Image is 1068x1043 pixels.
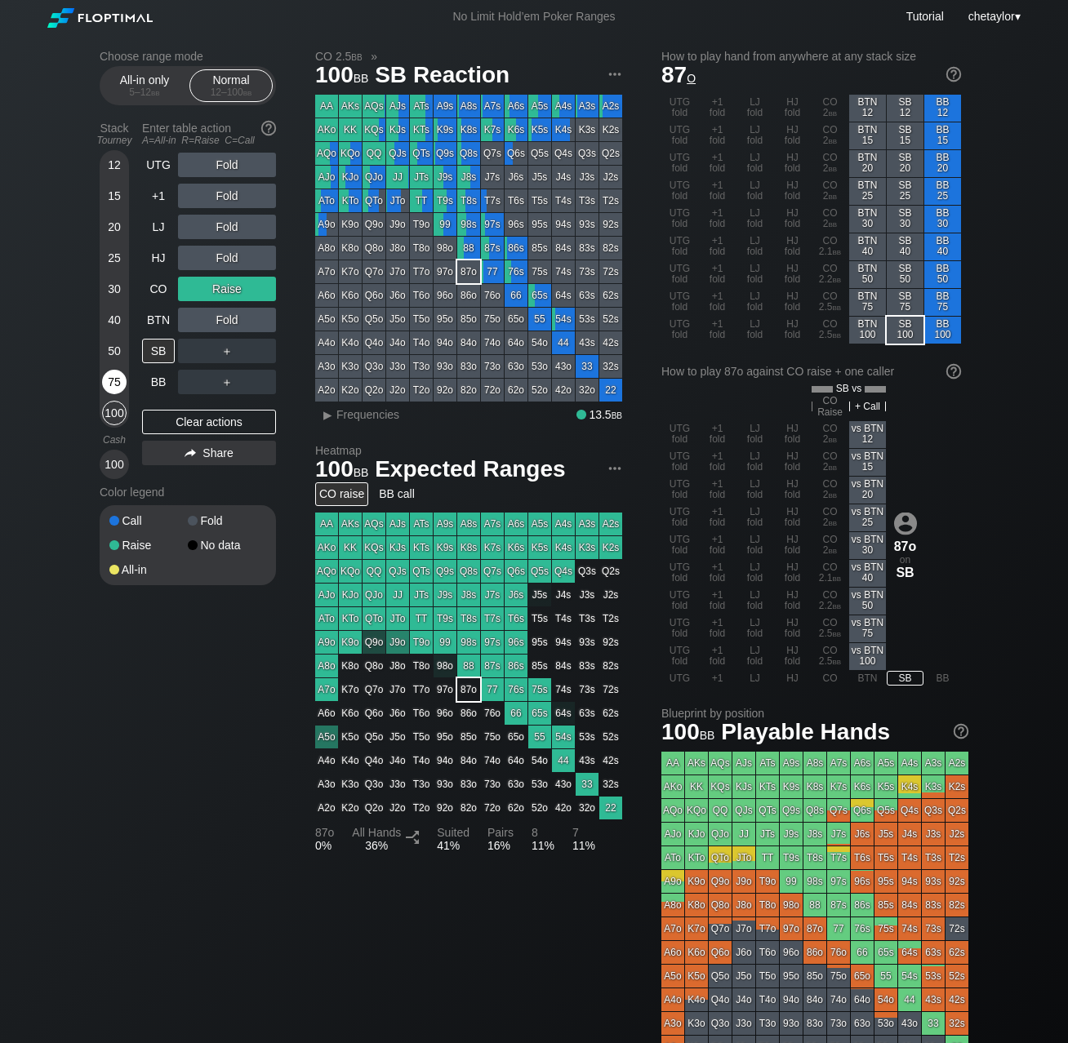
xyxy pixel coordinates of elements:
[410,260,433,283] div: T7o
[142,246,175,270] div: HJ
[576,142,599,165] div: Q3s
[576,331,599,354] div: 43s
[457,331,480,354] div: 84o
[945,65,963,83] img: help.32db89a4.svg
[552,237,575,260] div: 84s
[178,215,276,239] div: Fold
[774,289,811,316] div: HJ fold
[315,189,338,212] div: ATo
[339,95,362,118] div: AKs
[339,213,362,236] div: K9o
[829,218,838,229] span: bb
[315,284,338,307] div: A6o
[339,260,362,283] div: K7o
[887,206,923,233] div: SB 30
[576,213,599,236] div: 93s
[243,87,252,98] span: bb
[363,284,385,307] div: Q6o
[599,331,622,354] div: 42s
[505,95,527,118] div: A6s
[315,331,338,354] div: A4o
[363,213,385,236] div: Q9o
[606,65,624,83] img: ellipsis.fd386fe8.svg
[736,95,773,122] div: LJ fold
[434,189,456,212] div: T9s
[110,87,179,98] div: 5 – 12
[428,10,639,27] div: No Limit Hold’em Poker Ranges
[528,166,551,189] div: J5s
[849,178,886,205] div: BTN 25
[849,233,886,260] div: BTN 40
[93,115,136,153] div: Stack
[849,150,886,177] div: BTN 20
[315,237,338,260] div: A8o
[386,118,409,141] div: KJs
[339,331,362,354] div: K4o
[505,260,527,283] div: 76s
[410,213,433,236] div: T9o
[661,317,698,344] div: UTG fold
[576,189,599,212] div: T3s
[109,539,188,551] div: Raise
[434,237,456,260] div: 98o
[505,355,527,378] div: 63o
[812,150,848,177] div: CO 2
[699,150,736,177] div: +1 fold
[481,331,504,354] div: 74o
[736,233,773,260] div: LJ fold
[363,50,386,63] span: »
[924,261,961,288] div: BB 50
[188,515,266,526] div: Fold
[363,331,385,354] div: Q4o
[363,95,385,118] div: AQs
[410,237,433,260] div: T8o
[812,317,848,344] div: CO 2.5
[661,178,698,205] div: UTG fold
[661,233,698,260] div: UTG fold
[599,118,622,141] div: K2s
[812,206,848,233] div: CO 2
[887,261,923,288] div: SB 50
[481,355,504,378] div: 73o
[434,355,456,378] div: 93o
[505,166,527,189] div: J6s
[102,153,127,177] div: 12
[410,308,433,331] div: T5o
[315,355,338,378] div: A3o
[406,831,419,844] img: Split arrow icon
[410,118,433,141] div: KTs
[887,95,923,122] div: SB 12
[699,178,736,205] div: +1 fold
[661,206,698,233] div: UTG fold
[829,190,838,202] span: bb
[528,237,551,260] div: 85s
[386,142,409,165] div: QJs
[812,233,848,260] div: CO 2.1
[736,317,773,344] div: LJ fold
[894,512,917,535] img: icon-avatar.b40e07d9.svg
[576,166,599,189] div: J3s
[481,189,504,212] div: T7s
[887,317,923,344] div: SB 100
[481,260,504,283] div: 77
[339,308,362,331] div: K5o
[363,260,385,283] div: Q7o
[93,135,136,146] div: Tourney
[812,289,848,316] div: CO 2.5
[457,142,480,165] div: Q8s
[363,237,385,260] div: Q8o
[849,261,886,288] div: BTN 50
[906,10,944,23] a: Tutorial
[924,289,961,316] div: BB 75
[849,95,886,122] div: BTN 12
[552,355,575,378] div: 43o
[924,178,961,205] div: BB 25
[887,122,923,149] div: SB 15
[434,166,456,189] div: J9s
[410,189,433,212] div: TT
[924,233,961,260] div: BB 40
[339,166,362,189] div: KJo
[661,289,698,316] div: UTG fold
[102,246,127,270] div: 25
[829,107,838,118] span: bb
